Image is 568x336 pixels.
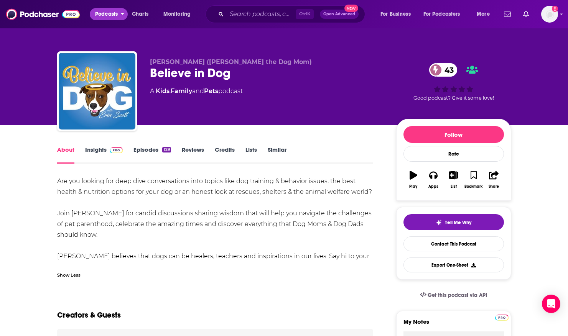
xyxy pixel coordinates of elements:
[552,6,558,12] svg: Add a profile image
[213,5,372,23] div: Search podcasts, credits, & more...
[477,9,490,20] span: More
[57,310,121,320] h2: Creators & Guests
[268,146,286,164] a: Similar
[396,58,511,106] div: 43Good podcast? Give it some love!
[445,220,471,226] span: Tell Me Why
[85,146,123,164] a: InsightsPodchaser Pro
[403,146,504,162] div: Rate
[95,9,118,20] span: Podcasts
[110,147,123,153] img: Podchaser Pro
[428,184,438,189] div: Apps
[133,146,171,164] a: Episodes129
[127,8,153,20] a: Charts
[150,87,243,96] div: A podcast
[403,318,504,331] label: My Notes
[57,146,74,164] a: About
[204,87,218,95] a: Pets
[418,8,471,20] button: open menu
[436,220,442,226] img: tell me why sparkle
[162,147,171,152] div: 129
[464,166,484,193] button: Bookmark
[163,9,191,20] span: Monitoring
[423,166,443,193] button: Apps
[403,257,504,272] button: Export One-Sheet
[6,7,80,21] img: Podchaser - Follow, Share and Rate Podcasts
[429,63,458,77] a: 43
[403,166,423,193] button: Play
[495,315,509,321] img: Podchaser Pro
[423,9,460,20] span: For Podcasters
[59,53,135,129] img: Believe in Dog
[182,146,204,164] a: Reviews
[170,87,171,95] span: ,
[171,87,192,95] a: Family
[215,146,235,164] a: Credits
[57,176,374,272] div: Are you looking for deep dive conversations into topics like dog training & behavior issues, the ...
[158,8,201,20] button: open menu
[344,5,358,12] span: New
[489,184,499,189] div: Share
[437,63,458,77] span: 43
[413,95,494,101] span: Good podcast? Give it some love!
[471,8,499,20] button: open menu
[323,12,355,16] span: Open Advanced
[320,10,359,19] button: Open AdvancedNew
[541,6,558,23] span: Logged in as ShellB
[296,9,314,19] span: Ctrl K
[90,8,128,20] button: open menu
[414,286,494,305] a: Get this podcast via API
[541,6,558,23] img: User Profile
[501,8,514,21] a: Show notifications dropdown
[192,87,204,95] span: and
[403,126,504,143] button: Follow
[443,166,463,193] button: List
[484,166,504,193] button: Share
[409,184,417,189] div: Play
[464,184,482,189] div: Bookmark
[403,236,504,251] a: Contact This Podcast
[495,313,509,321] a: Pro website
[541,6,558,23] button: Show profile menu
[245,146,257,164] a: Lists
[132,9,148,20] span: Charts
[375,8,420,20] button: open menu
[150,58,312,66] span: [PERSON_NAME] ([PERSON_NAME] the Dog Mom)
[451,184,457,189] div: List
[428,292,487,298] span: Get this podcast via API
[403,214,504,230] button: tell me why sparkleTell Me Why
[380,9,411,20] span: For Business
[227,8,296,20] input: Search podcasts, credits, & more...
[520,8,532,21] a: Show notifications dropdown
[542,295,560,313] div: Open Intercom Messenger
[156,87,170,95] a: Kids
